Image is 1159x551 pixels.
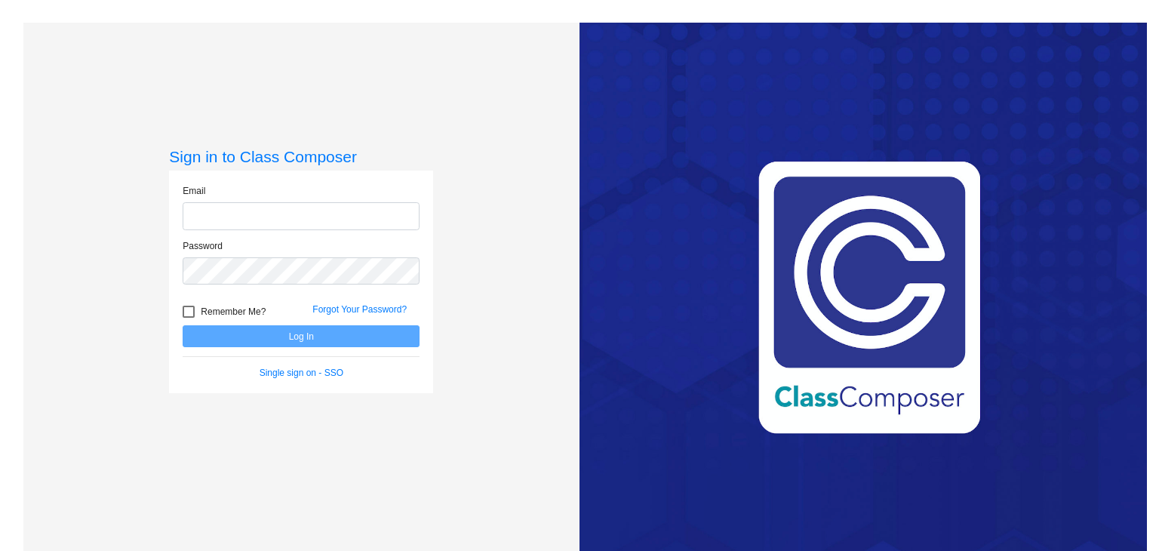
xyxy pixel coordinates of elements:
a: Single sign on - SSO [260,368,343,378]
button: Log In [183,325,420,347]
span: Remember Me? [201,303,266,321]
label: Email [183,184,205,198]
h3: Sign in to Class Composer [169,147,433,166]
label: Password [183,239,223,253]
a: Forgot Your Password? [312,304,407,315]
